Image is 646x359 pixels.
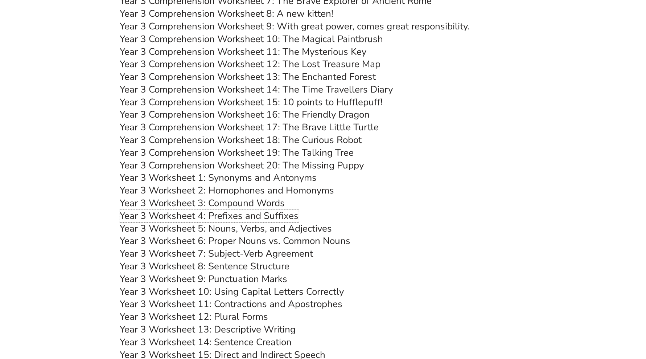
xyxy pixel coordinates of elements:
a: Year 3 Worksheet 1: Synonyms and Antonyms [120,171,317,184]
a: Year 3 Worksheet 6: Proper Nouns vs. Common Nouns [120,234,351,247]
a: Year 3 Comprehension Worksheet 14: The Time Travellers Diary [120,83,393,96]
a: Year 3 Comprehension Worksheet 16: The Friendly Dragon [120,108,370,121]
a: Year 3 Worksheet 3: Compound Words [120,197,285,209]
a: Year 3 Comprehension Worksheet 8: A new kitten! [120,7,334,20]
iframe: Chat Widget [610,324,646,359]
a: Year 3 Comprehension Worksheet 18: The Curious Robot [120,134,362,146]
a: Year 3 Worksheet 9: Punctuation Marks [120,273,288,285]
a: Year 3 Worksheet 7: Subject-Verb Agreement [120,247,313,260]
a: Year 3 Worksheet 2: Homophones and Homonyms [120,184,334,197]
a: Year 3 Comprehension Worksheet 11: The Mysterious Key [120,45,367,58]
a: Year 3 Comprehension Worksheet 19: The Talking Tree [120,146,354,159]
a: Year 3 Worksheet 11: Contractions and Apostrophes [120,298,343,310]
a: Year 3 Comprehension Worksheet 17: The Brave Little Turtle [120,121,379,134]
a: Year 3 Worksheet 8: Sentence Structure [120,260,290,273]
a: Year 3 Worksheet 12: Plural Forms [120,310,268,323]
a: Year 3 Worksheet 13: Descriptive Writing [120,323,296,336]
a: Year 3 Comprehension Worksheet 20: The Missing Puppy [120,159,364,172]
a: Year 3 Comprehension Worksheet 9: With great power, comes great responsibility. [120,20,470,33]
a: Year 3 Worksheet 5: Nouns, Verbs, and Adjectives [120,222,332,235]
a: Year 3 Worksheet 4: Prefixes and Suffixes [120,209,299,222]
a: Year 3 Comprehension Worksheet 10: The Magical Paintbrush [120,33,383,45]
a: Year 3 Comprehension Worksheet 13: The Enchanted Forest [120,70,376,83]
a: Year 3 Worksheet 14: Sentence Creation [120,336,292,348]
a: Year 3 Worksheet 10: Using Capital Letters Correctly [120,285,344,298]
a: Year 3 Comprehension Worksheet 15: 10 points to Hufflepuff! [120,96,383,109]
a: Year 3 Comprehension Worksheet 12: The Lost Treasure Map [120,58,381,70]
